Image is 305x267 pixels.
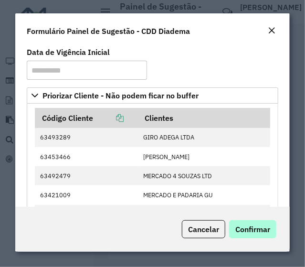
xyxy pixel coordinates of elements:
td: 63421009 [35,185,138,204]
td: 63413231 [35,205,138,224]
span: Confirmar [235,224,270,234]
td: GIRO ADEGA LTDA [138,128,270,147]
td: [PERSON_NAME] [138,147,270,166]
a: Copiar [93,113,124,123]
h4: Formulário Painel de Sugestão - CDD Diadema [27,25,190,37]
td: 63493289 [35,128,138,147]
td: 63453466 [35,147,138,166]
th: Código Cliente [35,108,138,128]
td: [PERSON_NAME] [138,205,270,224]
a: Priorizar Cliente - Não podem ficar no buffer [27,87,278,104]
label: Data de Vigência Inicial [27,46,110,58]
button: Close [265,25,278,37]
button: Cancelar [182,220,225,238]
em: Fechar [268,27,275,34]
td: MERCADO 4 SOUZAS LTD [138,166,270,185]
button: Confirmar [229,220,276,238]
td: 63492479 [35,166,138,185]
td: MERCADO E PADARIA GU [138,185,270,204]
th: Clientes [138,108,270,128]
span: Cancelar [188,224,219,234]
span: Priorizar Cliente - Não podem ficar no buffer [42,92,199,99]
